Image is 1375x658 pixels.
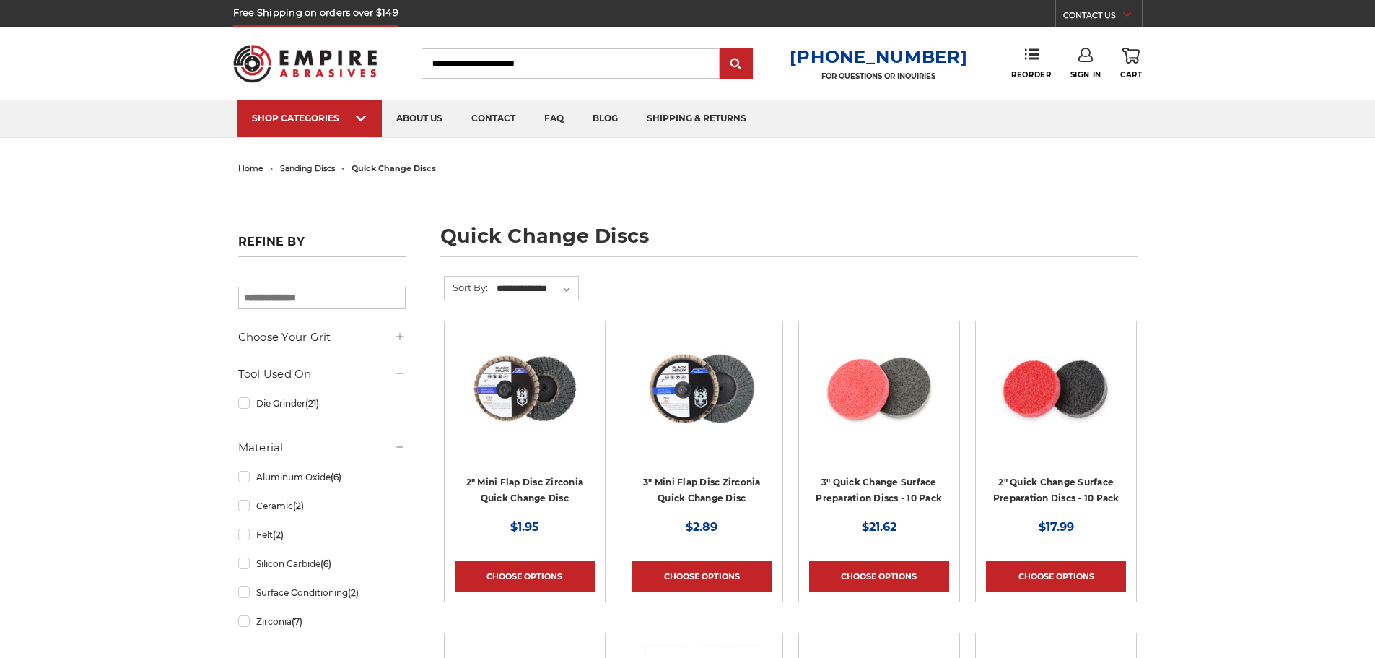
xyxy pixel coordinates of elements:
[382,100,457,137] a: about us
[440,226,1138,257] h1: quick change discs
[821,332,937,447] img: 3 inch surface preparation discs
[632,100,761,137] a: shipping & returns
[862,520,896,534] span: $21.62
[643,477,761,504] a: 3" Mini Flap Disc Zirconia Quick Change Disc
[238,580,406,605] a: Surface Conditioning(2)
[238,439,406,456] h5: Material
[632,332,772,472] a: BHA 3" Quick Change 60 Grit Flap Disc for Fine Grinding and Finishing
[445,277,488,298] label: Sort By:
[238,163,263,173] a: home
[1011,48,1051,79] a: Reorder
[292,616,302,627] span: (7)
[238,365,406,383] h5: Tool Used On
[466,477,584,504] a: 2" Mini Flap Disc Zirconia Quick Change Disc
[305,398,319,409] span: (21)
[530,100,578,137] a: faq
[352,163,436,173] span: quick change discs
[790,72,967,81] p: FOR QUESTIONS OR INQUIRIES
[494,278,578,300] select: Sort By:
[238,391,406,416] a: Die Grinder(21)
[686,520,717,534] span: $2.89
[331,472,341,482] span: (6)
[1120,48,1142,79] a: Cart
[233,35,377,92] img: Empire Abrasives
[790,46,967,67] a: [PHONE_NUMBER]
[238,609,406,634] a: Zirconia(7)
[238,235,406,257] h5: Refine by
[722,50,751,79] input: Submit
[809,561,949,592] a: Choose Options
[467,332,582,447] img: Black Hawk Abrasives 2-inch Zirconia Flap Disc with 60 Grit Zirconia for Smooth Finishing
[809,332,949,472] a: 3 inch surface preparation discs
[578,100,632,137] a: blog
[238,464,406,490] a: Aluminum Oxide(6)
[1039,520,1074,534] span: $17.99
[280,163,335,173] a: sanding discs
[238,551,406,576] a: Silicon Carbide(6)
[252,113,367,124] div: SHOP CATEGORIES
[293,501,304,511] span: (2)
[998,332,1114,447] img: 2 inch surface preparation discs
[1070,70,1101,79] span: Sign In
[816,477,942,504] a: 3" Quick Change Surface Preparation Discs - 10 Pack
[455,332,595,472] a: Black Hawk Abrasives 2-inch Zirconia Flap Disc with 60 Grit Zirconia for Smooth Finishing
[320,558,331,569] span: (6)
[457,100,530,137] a: contact
[273,529,284,540] span: (2)
[238,329,406,346] h5: Choose Your Grit
[238,522,406,547] a: Felt(2)
[644,332,759,447] img: BHA 3" Quick Change 60 Grit Flap Disc for Fine Grinding and Finishing
[238,493,406,519] a: Ceramic(2)
[1063,7,1142,27] a: CONTACT US
[632,561,772,592] a: Choose Options
[348,587,359,598] span: (2)
[1120,70,1142,79] span: Cart
[1011,70,1051,79] span: Reorder
[455,561,595,592] a: Choose Options
[993,477,1119,504] a: 2" Quick Change Surface Preparation Discs - 10 Pack
[986,561,1126,592] a: Choose Options
[986,332,1126,472] a: 2 inch surface preparation discs
[510,520,539,534] span: $1.95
